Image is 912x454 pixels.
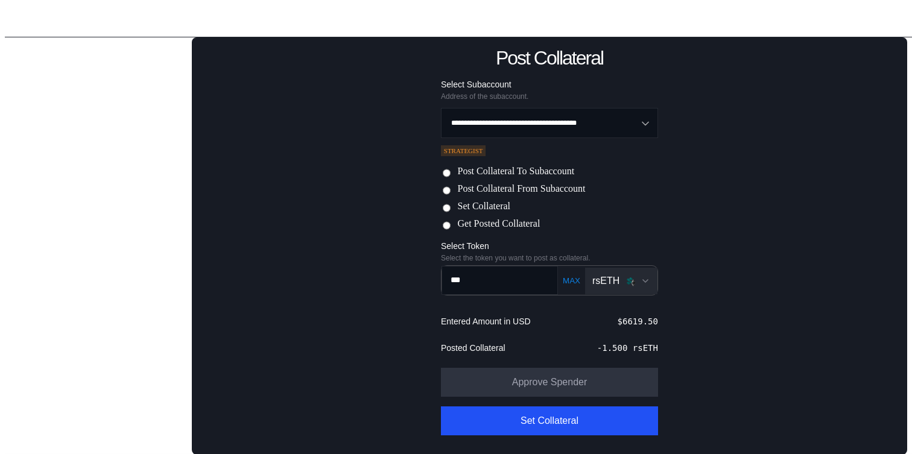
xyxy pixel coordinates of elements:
button: MAX [559,276,584,286]
div: Loans [21,92,48,103]
div: Withdraw to Lender [17,109,188,125]
label: Set Collateral [457,201,510,213]
div: $ 6619.50 [618,317,658,326]
div: Select Subaccount [441,79,658,90]
div: Select the token you want to post as collateral. [441,254,658,262]
button: Set Collateral [441,406,658,435]
label: Post Collateral To Subaccount [457,166,574,178]
img: svg+xml,%3c [630,279,637,286]
div: Posted Collateral [441,342,505,353]
button: Open menu for selecting token for payment [585,268,657,294]
div: Collateral [21,171,62,182]
label: Post Collateral From Subaccount [457,183,585,196]
button: Approve Spender [441,368,658,397]
div: Set Loan Fees [17,148,188,165]
div: Lending Pools [21,52,82,63]
div: Select Token [441,241,658,251]
div: Post Collateral [29,208,169,222]
label: Get Posted Collateral [457,218,540,231]
div: Entered Amount in USD [441,316,531,327]
div: rsETH [592,276,619,286]
div: Subaccounts [21,72,77,83]
img: Icon___Dark.png [624,276,635,286]
div: Post Collateral [496,47,603,69]
div: -1.500 rsETH [597,343,658,353]
div: STRATEGIST [441,145,486,156]
div: Address of the subaccount. [441,92,658,101]
div: Admin Page [14,2,107,24]
div: Balance Collateral [21,191,100,202]
button: Open menu [441,108,658,138]
div: Set Withdrawal [17,128,188,145]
